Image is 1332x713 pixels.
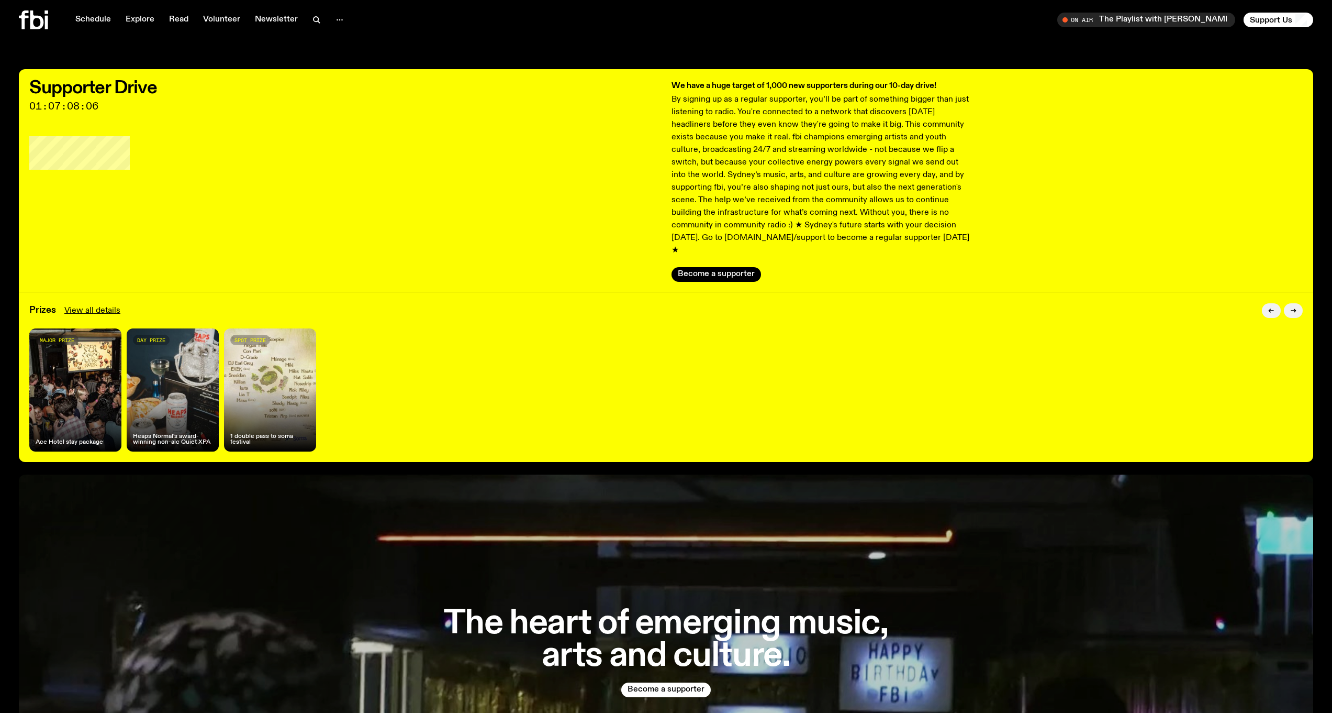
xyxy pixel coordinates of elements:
[29,306,56,315] h3: Prizes
[163,13,195,27] a: Read
[36,440,103,445] h4: Ace Hotel stay package
[40,337,74,343] span: major prize
[671,93,973,257] p: By signing up as a regular supporter, you’ll be part of something bigger than just listening to r...
[234,337,266,343] span: spot prize
[671,80,973,92] h3: We have a huge target of 1,000 new supporters during our 10-day drive!
[197,13,247,27] a: Volunteer
[249,13,304,27] a: Newsletter
[64,304,120,317] a: View all details
[671,267,761,282] button: Become a supporter
[119,13,161,27] a: Explore
[133,434,212,445] h4: Heaps Normal's award-winning non-alc Quiet XPA
[1244,13,1313,27] button: Support Us
[432,608,901,672] h1: The heart of emerging music, arts and culture.
[29,102,661,111] span: 01:07:08:06
[1057,13,1235,27] button: On AirThe Playlist with [PERSON_NAME] and [PERSON_NAME]
[29,80,661,96] h2: Supporter Drive
[230,434,310,445] h4: 1 double pass to soma festival
[1250,15,1292,25] span: Support Us
[69,13,117,27] a: Schedule
[621,683,711,697] button: Become a supporter
[137,337,165,343] span: day prize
